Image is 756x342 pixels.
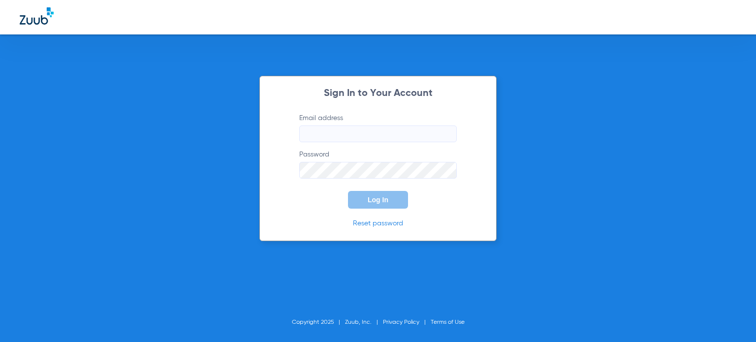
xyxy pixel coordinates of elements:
[299,150,457,179] label: Password
[292,317,345,327] li: Copyright 2025
[431,319,465,325] a: Terms of Use
[299,125,457,142] input: Email address
[353,220,403,227] a: Reset password
[299,113,457,142] label: Email address
[284,89,472,98] h2: Sign In to Your Account
[383,319,419,325] a: Privacy Policy
[368,196,388,204] span: Log In
[707,295,756,342] iframe: Chat Widget
[20,7,54,25] img: Zuub Logo
[348,191,408,209] button: Log In
[345,317,383,327] li: Zuub, Inc.
[299,162,457,179] input: Password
